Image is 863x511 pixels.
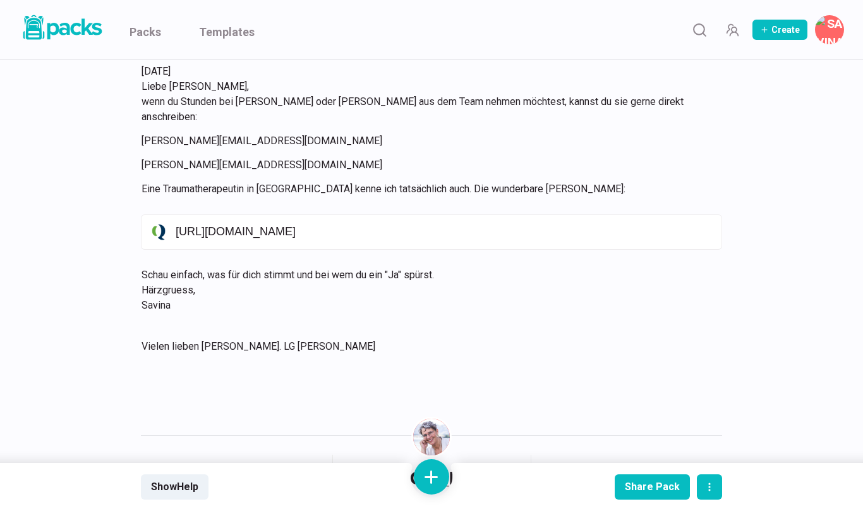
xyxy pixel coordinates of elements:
button: ShowHelp [141,474,208,500]
img: Packs logo [19,13,104,42]
img: Savina Tilmann [413,419,450,455]
button: actions [697,474,722,500]
p: [PERSON_NAME][EMAIL_ADDRESS][DOMAIN_NAME] [142,157,706,173]
div: Share Pack [625,481,680,493]
p: [URL][DOMAIN_NAME] [176,225,714,239]
button: Search [687,17,712,42]
p: [PERSON_NAME][EMAIL_ADDRESS][DOMAIN_NAME] [142,133,706,149]
button: Savina Tilmann [815,15,844,44]
p: Eine Traumatherapeutin in [GEOGRAPHIC_DATA] kenne ich tatsächlich auch. Die wunderbare [PERSON_NA... [142,182,706,197]
p: Schau einfach, was für dich stimmt und bei wem du ein "Ja" spürst. Härzgruess, Savina [142,268,706,313]
p: Vielen lieben [PERSON_NAME]. LG [PERSON_NAME] [142,339,706,354]
a: Packs logo [19,13,104,47]
button: Share Pack [615,474,690,500]
button: Manage Team Invites [720,17,745,42]
p: [DATE] Liebe [PERSON_NAME], wenn du Stunden bei [PERSON_NAME] oder [PERSON_NAME] aus dem Team neh... [142,64,706,125]
img: link icon [149,223,168,242]
button: Create Pack [752,20,807,40]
